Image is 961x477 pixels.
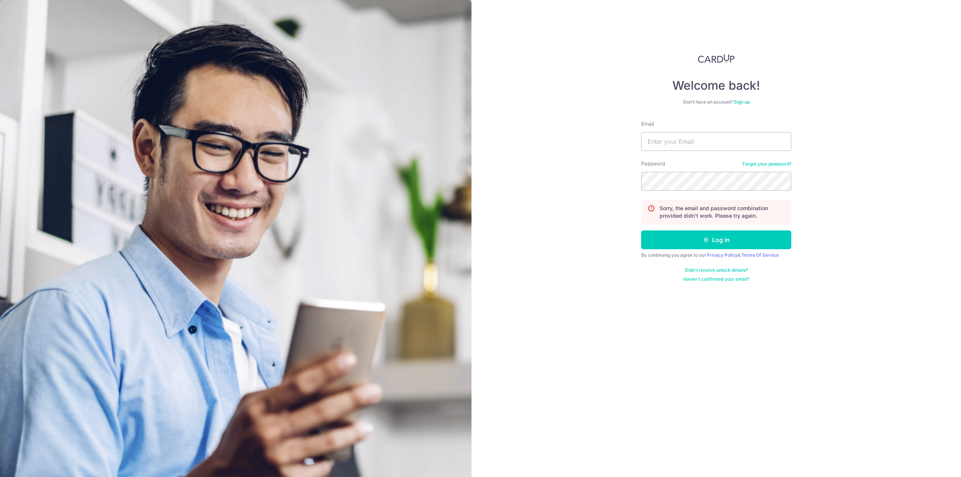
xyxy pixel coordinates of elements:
[685,267,748,273] a: Didn't receive unlock details?
[660,205,785,220] p: Sorry, the email and password combination provided didn't work. Please try again.
[683,276,749,282] a: Haven't confirmed your email?
[743,161,791,167] a: Forgot your password?
[641,78,791,93] h4: Welcome back!
[734,99,750,105] a: Sign up
[741,252,779,258] a: Terms Of Service
[641,230,791,249] button: Log in
[641,120,654,128] label: Email
[698,54,735,63] img: CardUp Logo
[707,252,738,258] a: Privacy Policy
[641,160,665,167] label: Password
[641,252,791,258] div: By continuing you agree to our &
[641,132,791,151] input: Enter your Email
[641,99,791,105] div: Don’t have an account?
